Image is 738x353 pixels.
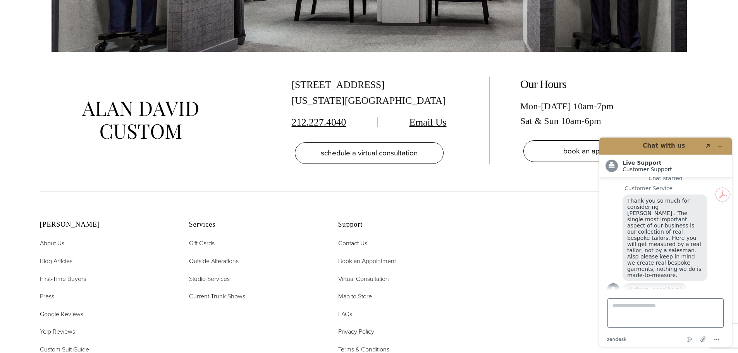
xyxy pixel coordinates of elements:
[292,117,346,128] a: 212.227.4040
[338,257,396,265] span: Book an Appointment
[40,327,75,337] a: Yelp Reviews
[338,310,352,319] span: FAQs
[338,220,468,229] h2: Support
[338,327,374,337] a: Privacy Policy
[338,256,396,266] a: Book an Appointment
[189,239,215,248] span: Gift Cards
[338,274,389,284] a: Virtual Consultation
[40,309,83,319] a: Google Reviews
[520,77,675,91] h2: Our Hours
[189,238,319,301] nav: Services Footer Nav
[338,238,367,248] a: Contact Us
[40,274,86,283] span: First-Time Buyers
[189,238,215,248] a: Gift Cards
[295,142,444,164] a: schedule a virtual consultation
[189,292,245,301] span: Current Trunk Shows
[338,274,389,283] span: Virtual Consultation
[40,239,64,248] span: About Us
[17,5,33,12] span: Chat
[409,117,447,128] a: Email Us
[189,220,319,229] h2: Services
[189,257,239,265] span: Outside Alterations
[40,291,54,301] a: Press
[189,274,230,283] span: Studio Services
[189,291,245,301] a: Current Trunk Shows
[321,147,418,158] span: schedule a virtual consultation
[520,99,675,129] div: Mon-[DATE] 10am-7pm Sat & Sun 10am-6pm
[82,102,198,139] img: alan david custom
[40,327,75,336] span: Yelp Reviews
[40,238,64,248] a: About Us
[593,131,738,353] iframe: Find more information here
[338,309,352,319] a: FAQs
[189,274,230,284] a: Studio Services
[523,140,672,162] a: book an appointment
[563,145,632,157] span: book an appointment
[40,274,86,284] a: First-Time Buyers
[338,239,367,248] span: Contact Us
[292,77,447,109] div: [STREET_ADDRESS] [US_STATE][GEOGRAPHIC_DATA]
[40,292,54,301] span: Press
[338,327,374,336] span: Privacy Policy
[40,310,83,319] span: Google Reviews
[40,257,72,265] span: Blog Articles
[338,292,372,301] span: Map to Store
[40,256,72,266] a: Blog Articles
[40,220,170,229] h2: [PERSON_NAME]
[189,256,239,266] a: Outside Alterations
[338,291,372,301] a: Map to Store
